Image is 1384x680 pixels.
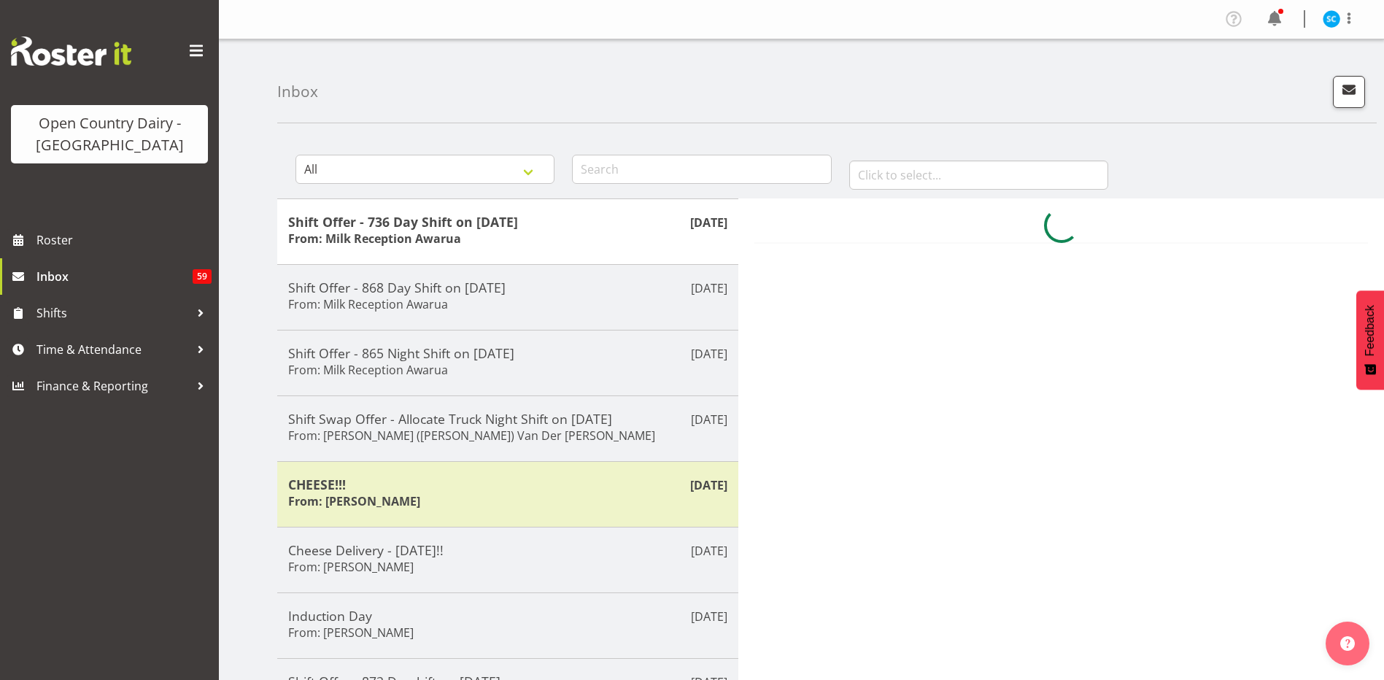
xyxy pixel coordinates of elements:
span: Time & Attendance [36,339,190,360]
h4: Inbox [277,83,318,100]
span: Feedback [1364,305,1377,356]
h5: Shift Offer - 736 Day Shift on [DATE] [288,214,727,230]
p: [DATE] [691,411,727,428]
span: Inbox [36,266,193,287]
h6: From: [PERSON_NAME] [288,625,414,640]
p: [DATE] [690,214,727,231]
h5: Induction Day [288,608,727,624]
h6: From: Milk Reception Awarua [288,231,461,246]
span: Roster [36,229,212,251]
span: Finance & Reporting [36,375,190,397]
h6: From: Milk Reception Awarua [288,363,448,377]
h5: Shift Offer - 868 Day Shift on [DATE] [288,279,727,295]
h5: Shift Offer - 865 Night Shift on [DATE] [288,345,727,361]
span: Shifts [36,302,190,324]
h6: From: Milk Reception Awarua [288,297,448,312]
h5: CHEESE!!! [288,476,727,492]
p: [DATE] [691,608,727,625]
h6: From: [PERSON_NAME] [288,560,414,574]
img: stuart-craig9761.jpg [1323,10,1340,28]
input: Search [572,155,831,184]
input: Click to select... [849,161,1108,190]
p: [DATE] [691,542,727,560]
h5: Shift Swap Offer - Allocate Truck Night Shift on [DATE] [288,411,727,427]
p: [DATE] [691,279,727,297]
button: Feedback - Show survey [1356,290,1384,390]
h6: From: [PERSON_NAME] [288,494,420,509]
div: Open Country Dairy - [GEOGRAPHIC_DATA] [26,112,193,156]
img: Rosterit website logo [11,36,131,66]
p: [DATE] [690,476,727,494]
h6: From: [PERSON_NAME] ([PERSON_NAME]) Van Der [PERSON_NAME] [288,428,655,443]
span: 59 [193,269,212,284]
img: help-xxl-2.png [1340,636,1355,651]
p: [DATE] [691,345,727,363]
h5: Cheese Delivery - [DATE]!! [288,542,727,558]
